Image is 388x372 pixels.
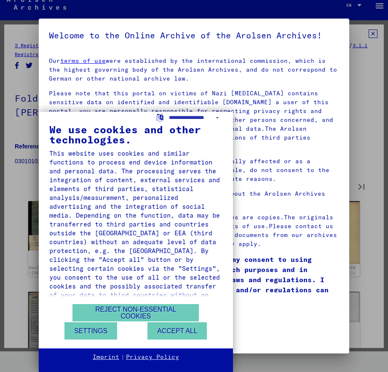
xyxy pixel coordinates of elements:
[49,149,222,308] div: This website uses cookies and similar functions to process end device information and personal da...
[126,353,179,361] a: Privacy Policy
[49,124,222,145] div: We use cookies and other technologies.
[64,322,117,340] button: Settings
[72,304,199,321] button: Reject non-essential cookies
[147,322,207,340] button: Accept all
[93,353,119,361] a: Imprint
